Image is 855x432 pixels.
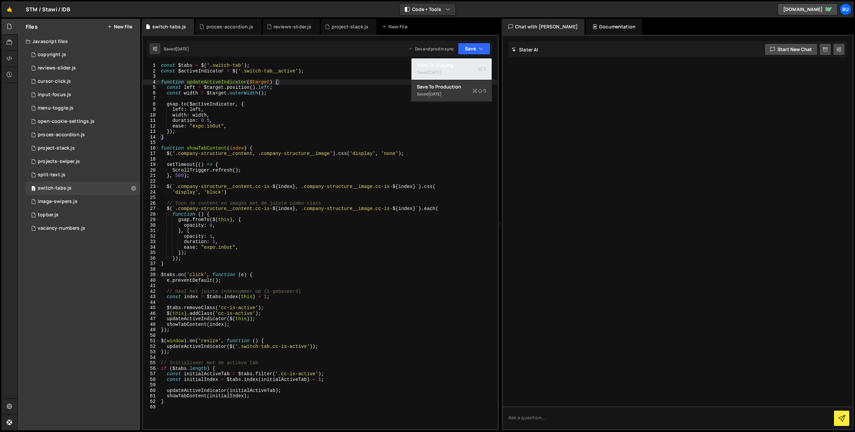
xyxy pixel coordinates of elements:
div: Saved [417,68,486,76]
div: vacancy-numbers.js [38,225,85,231]
div: 15 [143,140,160,146]
div: 33 [143,239,160,245]
button: Save to ProductionS Saved[DATE] [411,80,492,102]
div: proces-accordion.js [26,128,140,142]
div: 53 [143,349,160,355]
div: 36 [143,256,160,261]
h2: Files [26,23,38,30]
div: 32 [143,234,160,239]
div: 13 [143,129,160,135]
div: 3 [143,74,160,79]
div: 34 [143,245,160,250]
div: 19 [143,162,160,168]
div: reviews-slider.js [38,65,76,71]
div: [DATE] [429,91,442,97]
div: 26 [143,201,160,206]
div: 1 [143,63,160,68]
div: 29 [143,217,160,223]
div: 55 [143,360,160,366]
div: 11873/40776.js [26,208,140,222]
div: 11873/29049.js [26,101,140,115]
div: 38 [143,267,160,272]
div: image-swipers.js [38,199,77,205]
div: 14 [143,135,160,140]
button: Save to StagingS Saved[DATE] [411,58,492,80]
button: Save [458,43,490,55]
div: 31 [143,228,160,234]
div: Saved [164,46,189,52]
div: 22 [143,179,160,184]
a: 🤙 [1,1,18,17]
a: [DOMAIN_NAME] [778,3,838,15]
div: Javascript files [18,35,140,48]
div: 9 [143,107,160,113]
div: [DATE] [429,69,442,75]
div: Chat with [PERSON_NAME] [502,19,584,35]
div: 16 [143,146,160,151]
span: S [473,87,486,94]
div: 56 [143,366,160,372]
span: S [478,66,486,72]
div: 20 [143,168,160,173]
div: 11873/29045.js [26,75,140,88]
h2: Slater AI [512,46,538,53]
div: 58 [143,377,160,383]
div: 21 [143,173,160,179]
div: STM / Stawi / IDB [26,5,70,13]
div: New File [382,23,410,30]
div: reviews-slider.js [274,23,312,30]
div: Save to Production [417,83,486,90]
div: cursor-click.js [38,78,71,84]
div: 23 [143,184,160,190]
div: 62 [143,399,160,405]
div: Documentation [586,19,642,35]
div: project-stack.js [38,145,75,151]
div: Save to Staging [417,62,486,68]
div: 11873/29420.js [26,115,140,128]
div: 61 [143,393,160,399]
div: 59 [143,382,160,388]
div: Dev and prod in sync [408,46,454,52]
div: 12 [143,124,160,129]
div: 7 [143,96,160,101]
a: Bu [840,3,852,15]
div: 54 [143,355,160,361]
div: input-focus.js [38,92,71,98]
div: 46 [143,311,160,316]
div: 63 [143,404,160,410]
div: 24 [143,190,160,195]
div: 41 [143,283,160,289]
div: 50 [143,333,160,339]
div: topbar.js [38,212,58,218]
div: reviews-slider.js [26,61,140,75]
button: Code + Tools [399,3,456,15]
div: 11873/29044.js [26,48,140,61]
div: copyright.js [38,52,66,58]
div: 42 [143,289,160,294]
div: 11873/29051.js [26,222,140,235]
div: 11 [143,118,160,124]
div: 18 [143,157,160,162]
div: 17 [143,151,160,157]
div: 11873/29073.js [26,142,140,155]
span: 1 [31,186,35,192]
div: proces-accordion.js [206,23,253,30]
div: proces-accordion.js [38,132,85,138]
button: Start new chat [764,43,818,55]
div: 11873/29352.js [26,182,140,195]
div: 60 [143,388,160,394]
div: 52 [143,344,160,350]
div: switch-tabs.js [152,23,186,30]
div: 40 [143,278,160,283]
div: 25 [143,195,160,201]
div: 35 [143,250,160,256]
div: 47 [143,316,160,322]
div: 39 [143,272,160,278]
div: 6 [143,90,160,96]
div: 48 [143,322,160,328]
div: project-stack.js [332,23,369,30]
div: 43 [143,294,160,300]
div: 37 [143,261,160,267]
div: 4 [143,79,160,85]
